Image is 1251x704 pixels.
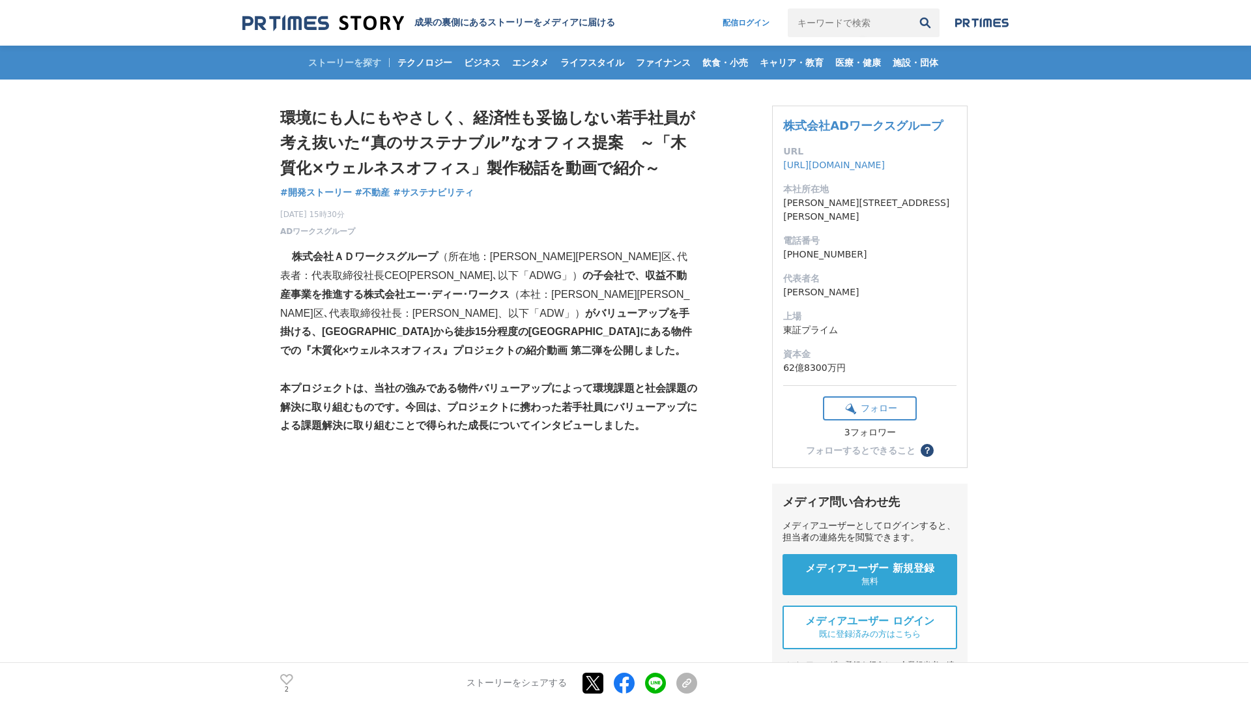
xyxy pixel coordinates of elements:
[911,8,940,37] button: 検索
[280,383,697,432] strong: 本プロジェクトは、当社の強みである物件バリューアップによって環境課題と社会課題の解決に取り組むものです。今回は、プロジェクトに携わった若手社員にバリューアップによる課題解決に取り組むことで得られ...
[955,18,1009,28] img: prtimes
[861,576,878,587] span: 無料
[887,46,943,80] a: 施設・団体
[507,46,554,80] a: エンタメ
[830,57,886,68] span: 医療・健康
[819,628,921,640] span: 既に登録済みの方はこちら
[280,686,293,693] p: 2
[783,272,956,286] dt: 代表者名
[783,606,957,649] a: メディアユーザー ログイン 既に登録済みの方はこちら
[805,562,934,576] span: メディアユーザー 新規登録
[280,186,352,198] span: #開発ストーリー
[392,57,457,68] span: テクノロジー
[783,347,956,361] dt: 資本金
[242,14,615,32] a: 成果の裏側にあるストーリーをメディアに届ける 成果の裏側にあるストーリーをメディアに届ける
[280,209,355,220] span: [DATE] 15時30分
[697,57,753,68] span: 飲食・小売
[783,286,956,299] dd: [PERSON_NAME]
[242,14,404,32] img: 成果の裏側にあるストーリーをメディアに届ける
[414,17,615,29] h2: 成果の裏側にあるストーリーをメディアに届ける
[783,145,956,158] dt: URL
[783,554,957,595] a: メディアユーザー 新規登録 無料
[355,186,390,198] span: #不動産
[631,46,696,80] a: ファイナンス
[755,57,829,68] span: キャリア・教育
[783,323,956,337] dd: 東証プライム
[921,444,934,457] button: ？
[697,46,753,80] a: 飲食・小売
[507,57,554,68] span: エンタメ
[783,248,956,261] dd: [PHONE_NUMBER]
[467,678,567,690] p: ストーリーをシェアする
[783,160,885,170] a: [URL][DOMAIN_NAME]
[830,46,886,80] a: 医療・健康
[631,57,696,68] span: ファイナンス
[280,308,692,357] strong: がバリューアップを手掛ける、[GEOGRAPHIC_DATA]から徒歩15分程度の[GEOGRAPHIC_DATA]にある物件での『木質化×ウェルネスオフィス』プロジェクトの紹介動画 第二弾を公...
[805,615,934,628] span: メディアユーザー ログイン
[806,446,915,455] div: フォローするとできること
[783,361,956,375] dd: 62億8300万円
[393,186,474,198] span: #サステナビリティ
[393,186,474,199] a: #サステナビリティ
[280,226,355,237] a: ADワークスグループ
[355,186,390,199] a: #不動産
[823,396,917,420] button: フォロー
[887,57,943,68] span: 施設・団体
[280,106,697,181] h1: 環境にも人にもやさしく、経済性も妥協しない若手社員が考え抜いた“真のサステナブル”なオフィス提案 ～「木質化×ウェルネスオフィス」製作秘話を動画で紹介～
[280,186,352,199] a: #開発ストーリー
[555,57,629,68] span: ライフスタイル
[710,8,783,37] a: 配信ログイン
[783,310,956,323] dt: 上場
[783,520,957,544] div: メディアユーザーとしてログインすると、担当者の連絡先を閲覧できます。
[783,494,957,510] div: メディア問い合わせ先
[280,248,697,360] p: （所在地：[PERSON_NAME][PERSON_NAME]区､代表者：代表取締役社長CEO[PERSON_NAME]､以下「ADWG」） （本社：[PERSON_NAME][PERSON_N...
[555,46,629,80] a: ライフスタイル
[788,8,911,37] input: キーワードで検索
[783,183,956,196] dt: 本社所在地
[459,57,506,68] span: ビジネス
[280,270,687,300] strong: の子会社で、収益不動産事業を推進する株式会社エー･ディー･ワークス
[392,46,457,80] a: テクノロジー
[823,427,917,439] div: 3フォロワー
[783,119,943,132] a: 株式会社ADワークスグループ
[783,234,956,248] dt: 電話番号
[292,251,438,262] strong: 株式会社ＡＤワークスグループ
[783,196,956,224] dd: [PERSON_NAME][STREET_ADDRESS][PERSON_NAME]
[923,446,932,455] span: ？
[755,46,829,80] a: キャリア・教育
[459,46,506,80] a: ビジネス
